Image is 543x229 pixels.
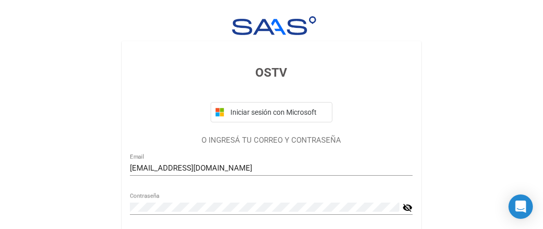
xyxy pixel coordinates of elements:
mat-icon: visibility_off [402,202,413,214]
button: Iniciar sesión con Microsoft [211,102,332,122]
span: Iniciar sesión con Microsoft [228,108,328,116]
p: O INGRESÁ TU CORREO Y CONTRASEÑA [130,135,413,146]
div: Open Intercom Messenger [508,194,533,219]
h3: OSTV [130,63,413,82]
